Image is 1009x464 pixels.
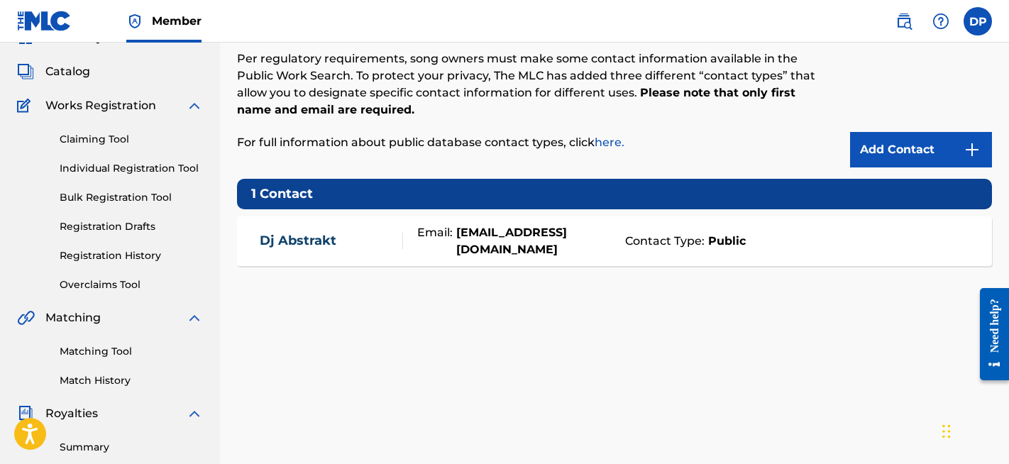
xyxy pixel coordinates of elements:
a: Dj Abstrakt [260,233,336,249]
div: Help [927,7,955,35]
img: expand [186,405,203,422]
div: Contact Type: [618,233,976,250]
img: Works Registration [17,97,35,114]
a: Public Search [890,7,918,35]
img: help [932,13,949,30]
p: For full information about public database contact types, click [237,134,818,151]
a: Matching Tool [60,344,203,359]
strong: Public [705,233,746,250]
iframe: Chat Widget [938,396,1009,464]
span: Member [152,13,202,29]
div: User Menu [964,7,992,35]
a: Add Contact [850,132,992,167]
img: 9d2ae6d4665cec9f34b9.svg [964,141,981,158]
div: Drag [942,410,951,453]
img: expand [186,97,203,114]
a: CatalogCatalog [17,63,90,80]
img: MLC Logo [17,11,72,31]
img: Matching [17,309,35,326]
strong: [EMAIL_ADDRESS][DOMAIN_NAME] [453,224,618,258]
a: SummarySummary [17,29,103,46]
a: here. [595,136,624,149]
div: Email: [403,224,618,258]
img: Catalog [17,63,34,80]
span: Catalog [45,63,90,80]
iframe: Resource Center [969,274,1009,395]
a: Registration Drafts [60,219,203,234]
span: Royalties [45,405,98,422]
a: Overclaims Tool [60,277,203,292]
a: Individual Registration Tool [60,161,203,176]
a: Match History [60,373,203,388]
h5: 1 Contact [237,179,992,209]
span: Matching [45,309,101,326]
img: Royalties [17,405,34,422]
span: Works Registration [45,97,156,114]
img: Top Rightsholder [126,13,143,30]
img: search [895,13,912,30]
img: expand [186,309,203,326]
a: Registration History [60,248,203,263]
a: Claiming Tool [60,132,203,147]
a: Bulk Registration Tool [60,190,203,205]
a: Summary [60,440,203,455]
p: Per regulatory requirements, song owners must make some contact information available in the Publ... [237,50,818,118]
